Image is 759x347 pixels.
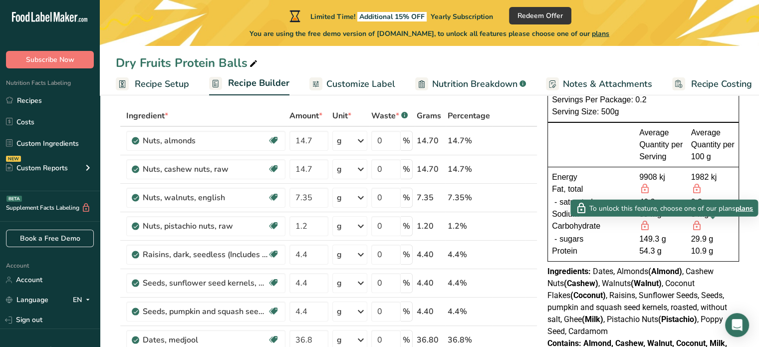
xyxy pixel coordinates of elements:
div: 1.20 [417,220,444,232]
b: (Almond) [648,267,682,276]
span: plans [592,29,609,38]
div: 14.70 [417,163,444,175]
span: Unit [332,110,351,122]
span: Recipe Setup [135,77,189,91]
div: 54.3 g [639,245,683,257]
a: Recipe Builder [209,72,289,96]
div: Limited Time! [287,10,493,22]
div: g [337,277,342,289]
span: Ingredient [126,110,168,122]
span: Redeem Offer [517,10,563,21]
b: (Coconut) [570,291,606,300]
span: Subscribe Now [26,54,74,65]
a: Customize Label [309,73,395,95]
span: Percentage [448,110,490,122]
span: Energy [552,171,577,183]
span: Ingredients: [547,267,591,276]
span: You are using the free demo version of [DOMAIN_NAME], to unlock all features please choose one of... [250,28,609,39]
div: 4.40 [417,277,444,289]
div: Seeds, sunflower seed kernels, dried [143,277,267,289]
div: 4.40 [417,249,444,261]
div: BETA [6,196,22,202]
span: saturated [559,196,593,208]
span: Additional 15% OFF [357,12,427,21]
div: 14.70 [417,135,444,147]
div: Average Quantity per Serving [639,127,683,163]
a: Nutrition Breakdown [415,73,526,95]
div: - [552,196,559,208]
span: Customize Label [326,77,395,91]
div: g [337,220,342,232]
span: Recipe Costing [691,77,752,91]
div: 149.3 g [639,233,683,245]
div: g [337,192,342,204]
div: 4.4% [448,306,490,318]
div: Waste [371,110,408,122]
div: g [337,306,342,318]
div: g [337,135,342,147]
div: Custom Reports [6,163,68,173]
span: Protein [552,245,577,257]
div: Open Intercom Messenger [725,313,749,337]
div: g [337,249,342,261]
span: sugars [559,233,583,245]
b: (Milk) [582,315,603,324]
div: Nuts, walnuts, english [143,192,267,204]
b: (Pistachio) [658,315,697,324]
div: 9908 kj [639,171,683,183]
div: 10.9 g [691,245,735,257]
div: Seeds, pumpkin and squash seed kernels, roasted, without salt [143,306,267,318]
div: - [552,233,559,245]
span: Nutrition Breakdown [432,77,517,91]
span: Yearly Subscription [431,12,493,21]
span: plans [736,203,753,213]
div: Raisins, dark, seedless (Includes foods for USDA's Food Distribution Program) [143,249,267,261]
span: Carbohydrate [552,220,600,233]
a: Recipe Setup [116,73,189,95]
div: Serving Size: 500g [552,106,735,118]
span: Sodium [552,208,579,220]
b: (Walnut) [631,279,662,288]
span: Recipe Builder [228,76,289,90]
span: Dates, Almonds , Cashew Nuts , Walnuts , Coconut Flakes , Raisins, Sunflower Seeds, Seeds, pumpki... [547,267,727,336]
a: Notes & Attachments [546,73,652,95]
div: 9.2 g [691,196,735,208]
div: g [337,163,342,175]
a: Recipe Costing [672,73,752,95]
button: Redeem Offer [509,7,571,24]
span: Notes & Attachments [563,77,652,91]
div: 36.8% [448,334,490,346]
div: 4.4% [448,277,490,289]
div: 14.7% [448,135,490,147]
div: Dry Fruits Protein Balls [116,54,259,72]
div: 46.2 g [639,196,683,208]
div: Dates, medjool [143,334,267,346]
div: 4.40 [417,306,444,318]
div: Nuts, almonds [143,135,267,147]
div: Servings Per Package: 0.2 [552,94,735,106]
button: Subscribe Now [6,51,94,68]
div: 7.35 [417,192,444,204]
div: 1982 kj [691,171,735,183]
div: g [337,334,342,346]
div: Nuts, cashew nuts, raw [143,163,267,175]
div: EN [73,294,94,306]
span: Fat, total [552,183,583,196]
div: NEW [6,156,21,162]
div: 29.9 g [691,233,735,245]
span: To unlock this feature, choose one of our plans [589,203,736,213]
span: Grams [417,110,441,122]
div: 36.80 [417,334,444,346]
a: Book a Free Demo [6,230,94,247]
div: Average Quantity per 100 g [691,127,735,163]
a: Language [6,291,48,309]
div: 14.7% [448,163,490,175]
div: 4.4% [448,249,490,261]
div: 7.35% [448,192,490,204]
span: Amount [289,110,322,122]
div: 1.2% [448,220,490,232]
div: Nuts, pistachio nuts, raw [143,220,267,232]
b: (Cashew) [564,279,598,288]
